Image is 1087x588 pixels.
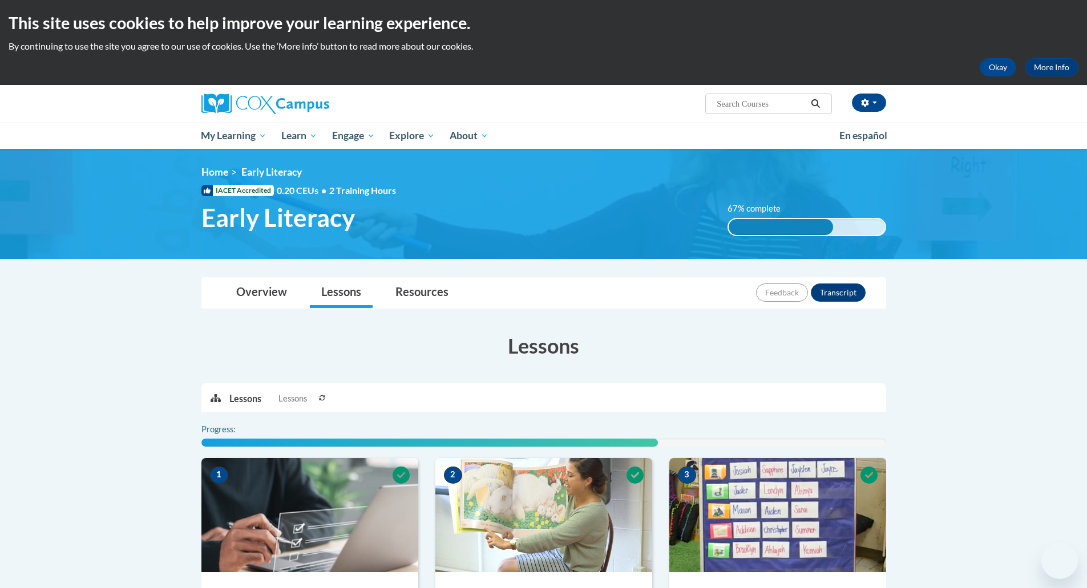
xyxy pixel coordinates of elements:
[332,129,375,143] span: Engage
[9,40,1078,52] p: By continuing to use the site you agree to our use of cookies. Use the ‘More info’ button to read...
[201,185,274,196] span: IACET Accredited
[832,124,895,148] a: En español
[274,123,325,149] a: Learn
[382,123,442,149] a: Explore
[444,467,462,484] span: 2
[321,185,326,196] span: •
[201,129,266,143] span: My Learning
[201,94,329,114] img: Cox Campus
[729,219,833,235] div: 67% complete
[450,129,488,143] span: About
[756,283,808,302] button: Feedback
[852,94,886,112] button: Account Settings
[811,283,866,302] button: Transcript
[281,129,317,143] span: Learn
[201,94,418,114] a: Cox Campus
[201,423,267,436] label: Progress:
[201,331,886,360] h3: Lessons
[389,129,435,143] span: Explore
[9,11,1078,34] h2: This site uses cookies to help improve your learning experience.
[310,278,373,308] a: Lessons
[384,278,460,308] a: Resources
[210,467,228,484] span: 1
[435,458,652,572] img: Course Image
[980,58,1016,76] button: Okay
[201,202,355,233] span: Early Literacy
[229,392,261,405] p: Lessons
[1041,542,1078,579] iframe: Button to launch messaging window
[325,123,382,149] a: Engage
[1025,58,1078,76] a: More Info
[329,185,396,196] span: 2 Training Hours
[442,123,496,149] a: About
[728,202,793,215] label: 67% complete
[201,166,228,178] a: Home
[241,166,302,178] span: Early Literacy
[225,278,298,308] a: Overview
[201,458,418,572] img: Course Image
[194,123,274,149] a: My Learning
[807,97,824,111] button: Search
[678,467,696,484] span: 3
[839,129,887,141] span: En español
[184,123,903,149] div: Main menu
[277,184,329,197] span: 0.20 CEUs
[669,458,886,572] img: Course Image
[278,392,307,405] span: Lessons
[716,97,807,111] input: Search Courses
